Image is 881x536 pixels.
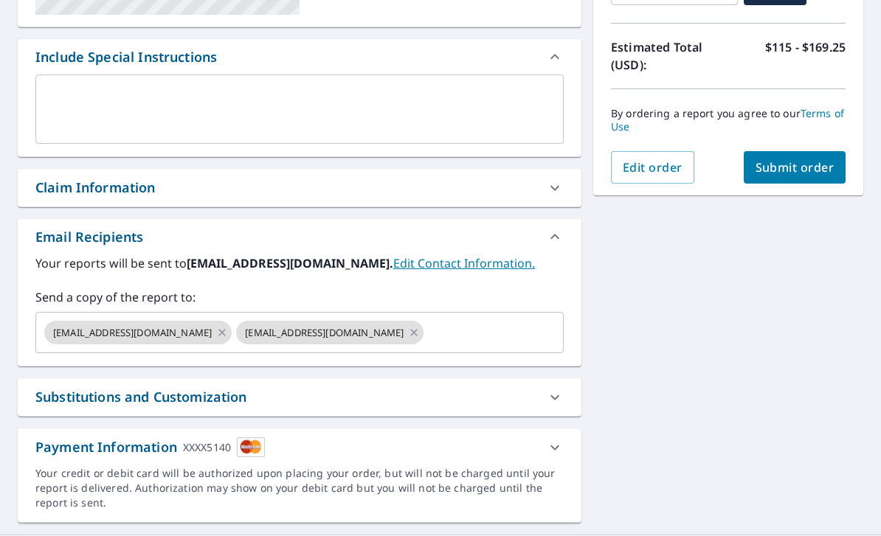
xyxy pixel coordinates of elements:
div: Payment Information [35,437,265,457]
img: cardImage [237,437,265,457]
div: XXXX5140 [183,437,231,457]
p: Estimated Total (USD): [611,38,728,74]
div: Payment InformationXXXX5140cardImage [18,428,581,466]
div: Include Special Instructions [35,47,217,67]
b: [EMAIL_ADDRESS][DOMAIN_NAME]. [187,255,393,271]
span: [EMAIL_ADDRESS][DOMAIN_NAME] [44,326,221,340]
div: Substitutions and Customization [18,378,581,416]
button: Edit order [611,151,694,184]
div: Email Recipients [35,227,143,247]
span: Edit order [623,159,683,175]
div: Your credit or debit card will be authorized upon placing your order, but will not be charged unt... [35,466,564,510]
span: Submit order [756,159,835,175]
div: Include Special Instructions [18,39,581,74]
a: Terms of Use [611,106,844,133]
p: $115 - $169.25 [765,38,846,74]
div: [EMAIL_ADDRESS][DOMAIN_NAME] [44,321,232,344]
a: EditContactInfo [393,255,535,271]
span: [EMAIL_ADDRESS][DOMAIN_NAME] [236,326,412,340]
div: Email Recipients [18,219,581,254]
div: Claim Information [35,178,156,198]
button: Submit order [744,151,846,184]
div: Claim Information [18,169,581,206]
div: Substitutions and Customization [35,387,247,407]
label: Your reports will be sent to [35,254,564,272]
p: By ordering a report you agree to our [611,107,846,133]
div: [EMAIL_ADDRESS][DOMAIN_NAME] [236,321,424,344]
label: Send a copy of the report to: [35,288,564,306]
